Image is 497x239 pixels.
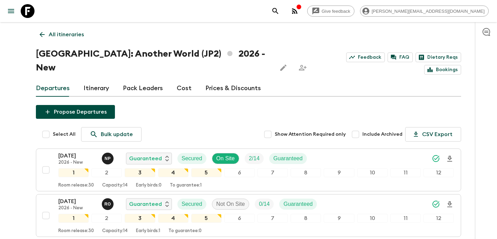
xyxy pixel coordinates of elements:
[36,28,88,41] a: All itineraries
[125,214,155,223] div: 3
[432,154,440,163] svg: Synced Successfully
[91,168,122,177] div: 2
[177,80,192,97] a: Cost
[102,228,128,234] p: Capacity: 14
[245,153,264,164] div: Trip Fill
[84,80,109,97] a: Itinerary
[275,131,346,138] span: Show Attention Required only
[390,214,421,223] div: 11
[102,198,115,210] button: RO
[291,168,321,177] div: 8
[269,4,282,18] button: search adventures
[58,160,96,165] p: 2026 - New
[36,149,461,191] button: [DATE]2026 - NewNaoko PogedeGuaranteedSecuredOn SiteTrip FillGuaranteed123456789101112Room releas...
[273,154,303,163] p: Guaranteed
[102,155,115,160] span: Naoko Pogede
[102,153,115,164] button: NP
[357,168,388,177] div: 10
[4,4,18,18] button: menu
[283,200,313,208] p: Guaranteed
[259,200,270,208] p: 0 / 14
[216,154,235,163] p: On Site
[158,214,188,223] div: 4
[191,168,222,177] div: 5
[212,153,239,164] div: On Site
[216,200,245,208] p: Not On Site
[205,80,261,97] a: Prices & Discounts
[104,201,111,207] p: R O
[136,228,160,234] p: Early birds: 1
[91,214,122,223] div: 2
[101,130,133,138] p: Bulk update
[423,214,454,223] div: 12
[123,80,163,97] a: Pack Leaders
[324,214,354,223] div: 9
[170,183,202,188] p: To guarantee: 1
[136,183,162,188] p: Early birds: 0
[58,197,96,205] p: [DATE]
[58,228,94,234] p: Room release: 30
[405,127,461,142] button: CSV Export
[318,9,354,14] span: Give feedback
[58,214,89,223] div: 1
[276,61,290,75] button: Edit this itinerary
[36,194,461,237] button: [DATE]2026 - NewRyoko OtaGuaranteedSecuredNot On SiteTrip FillGuaranteed123456789101112Room relea...
[105,156,111,161] p: N P
[446,200,454,209] svg: Download Onboarding
[291,214,321,223] div: 8
[362,131,402,138] span: Include Archived
[255,199,274,210] div: Trip Fill
[388,52,413,62] a: FAQ
[168,228,202,234] p: To guarantee: 0
[257,214,288,223] div: 7
[424,65,461,75] a: Bookings
[423,168,454,177] div: 12
[36,105,115,119] button: Propose Departures
[224,168,255,177] div: 6
[58,168,89,177] div: 1
[102,183,128,188] p: Capacity: 14
[357,214,388,223] div: 10
[346,52,385,62] a: Feedback
[182,154,202,163] p: Secured
[129,154,162,163] p: Guaranteed
[53,131,76,138] span: Select All
[432,200,440,208] svg: Synced Successfully
[125,168,155,177] div: 3
[249,154,260,163] p: 2 / 14
[158,168,188,177] div: 4
[36,47,271,75] h1: [GEOGRAPHIC_DATA]: Another World (JP2) 2026 - New
[129,200,162,208] p: Guaranteed
[58,152,96,160] p: [DATE]
[368,9,488,14] span: [PERSON_NAME][EMAIL_ADDRESS][DOMAIN_NAME]
[49,30,84,39] p: All itineraries
[58,183,94,188] p: Room release: 30
[191,214,222,223] div: 5
[212,199,250,210] div: Not On Site
[177,199,206,210] div: Secured
[307,6,354,17] a: Give feedback
[257,168,288,177] div: 7
[81,127,142,142] a: Bulk update
[390,168,421,177] div: 11
[58,205,96,211] p: 2026 - New
[324,168,354,177] div: 9
[36,80,70,97] a: Departures
[416,52,461,62] a: Dietary Reqs
[296,61,310,75] span: Share this itinerary
[182,200,202,208] p: Secured
[446,155,454,163] svg: Download Onboarding
[224,214,255,223] div: 6
[102,200,115,206] span: Ryoko Ota
[177,153,206,164] div: Secured
[360,6,489,17] div: [PERSON_NAME][EMAIL_ADDRESS][DOMAIN_NAME]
